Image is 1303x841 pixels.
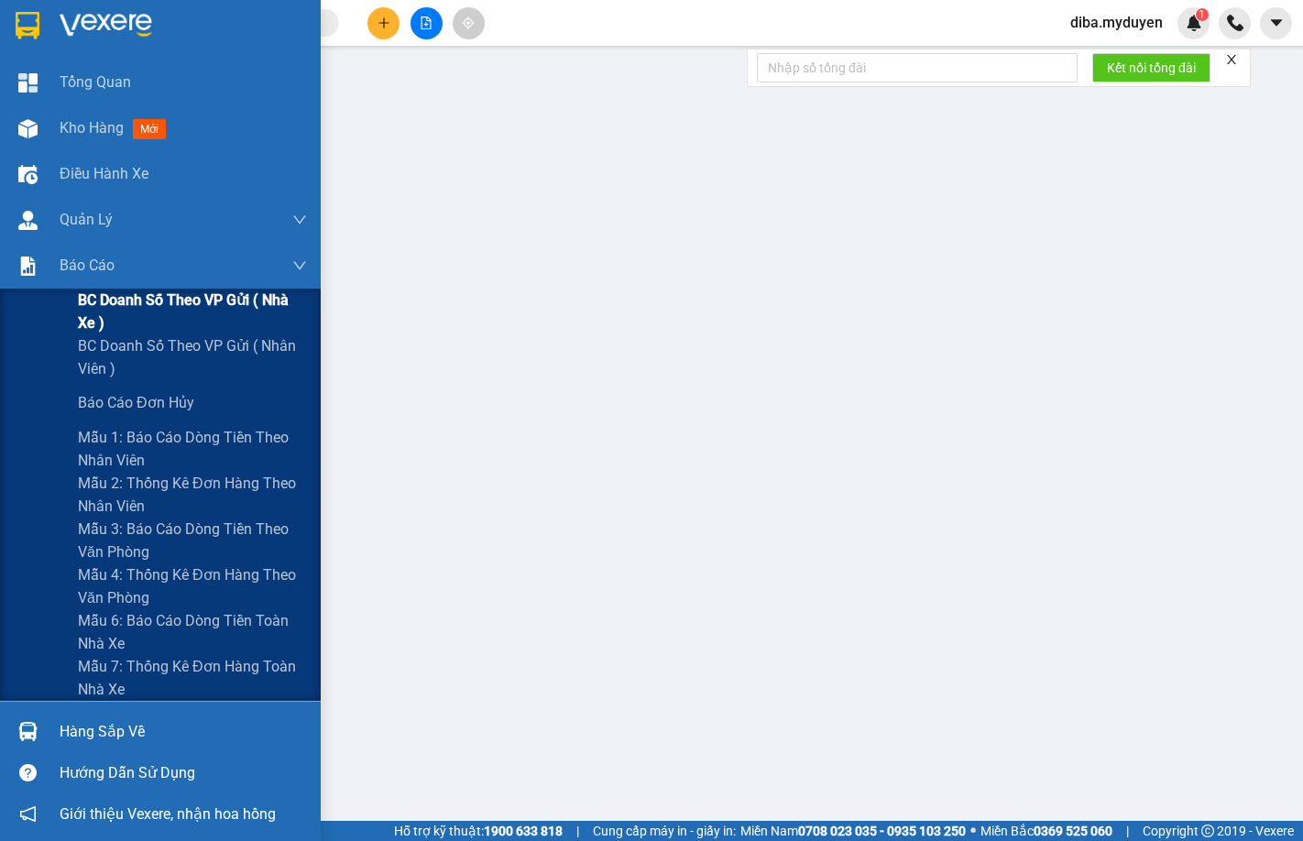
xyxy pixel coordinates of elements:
button: file-add [411,7,443,39]
span: copyright [1201,825,1214,837]
button: plus [367,7,400,39]
span: BC doanh số theo VP gửi ( nhà xe ) [78,289,307,334]
img: warehouse-icon [18,211,38,230]
span: Hỗ trợ kỹ thuật: [394,821,563,841]
button: aim [453,7,485,39]
span: Cung cấp máy in - giấy in: [593,821,736,841]
span: ⚪️ [970,827,976,835]
span: diba.myduyen [1056,11,1177,34]
span: aim [462,16,475,29]
span: Mẫu 2: Thống kê đơn hàng theo nhân viên [78,472,307,518]
img: phone-icon [1227,15,1243,31]
span: file-add [420,16,433,29]
span: Kết nối tổng đài [1107,58,1196,78]
span: | [576,821,579,841]
span: Miền Bắc [980,821,1112,841]
img: logo-vxr [16,12,39,39]
span: question-circle [19,764,37,781]
span: Mẫu 7: Thống kê đơn hàng toàn nhà xe [78,655,307,701]
span: BC doanh số theo VP gửi ( nhân viên ) [78,334,307,380]
sup: 1 [1196,8,1209,21]
input: Nhập số tổng đài [757,53,1078,82]
span: caret-down [1268,15,1285,31]
div: Hàng sắp về [60,718,307,746]
span: Mẫu 6: Báo cáo dòng tiền toàn nhà xe [78,609,307,655]
span: Giới thiệu Vexere, nhận hoa hồng [60,803,276,825]
span: Kho hàng [60,119,124,137]
span: Mẫu 3: Báo cáo dòng tiền theo văn phòng [78,518,307,563]
span: Quản Lý [60,208,113,231]
span: Mẫu 1: Báo cáo dòng tiền theo nhân viên [78,426,307,472]
span: down [292,213,307,227]
span: Miền Nam [740,821,966,841]
img: warehouse-icon [18,119,38,138]
span: Điều hành xe [60,162,148,185]
img: warehouse-icon [18,722,38,741]
strong: 0369 525 060 [1034,824,1112,838]
span: notification [19,805,37,823]
span: plus [378,16,390,29]
span: down [292,258,307,273]
img: solution-icon [18,257,38,276]
span: mới [133,119,166,139]
span: Tổng Quan [60,71,131,93]
span: Báo cáo [60,254,115,277]
button: caret-down [1260,7,1292,39]
span: Mẫu 4: Thống kê đơn hàng theo văn phòng [78,563,307,609]
span: close [1225,53,1238,66]
img: icon-new-feature [1186,15,1202,31]
strong: 1900 633 818 [484,824,563,838]
button: Kết nối tổng đài [1092,53,1210,82]
span: Báo cáo đơn Hủy [78,391,194,414]
strong: 0708 023 035 - 0935 103 250 [798,824,966,838]
img: dashboard-icon [18,73,38,93]
span: 1 [1199,8,1205,21]
img: warehouse-icon [18,165,38,184]
span: | [1126,821,1129,841]
div: Hướng dẫn sử dụng [60,759,307,787]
